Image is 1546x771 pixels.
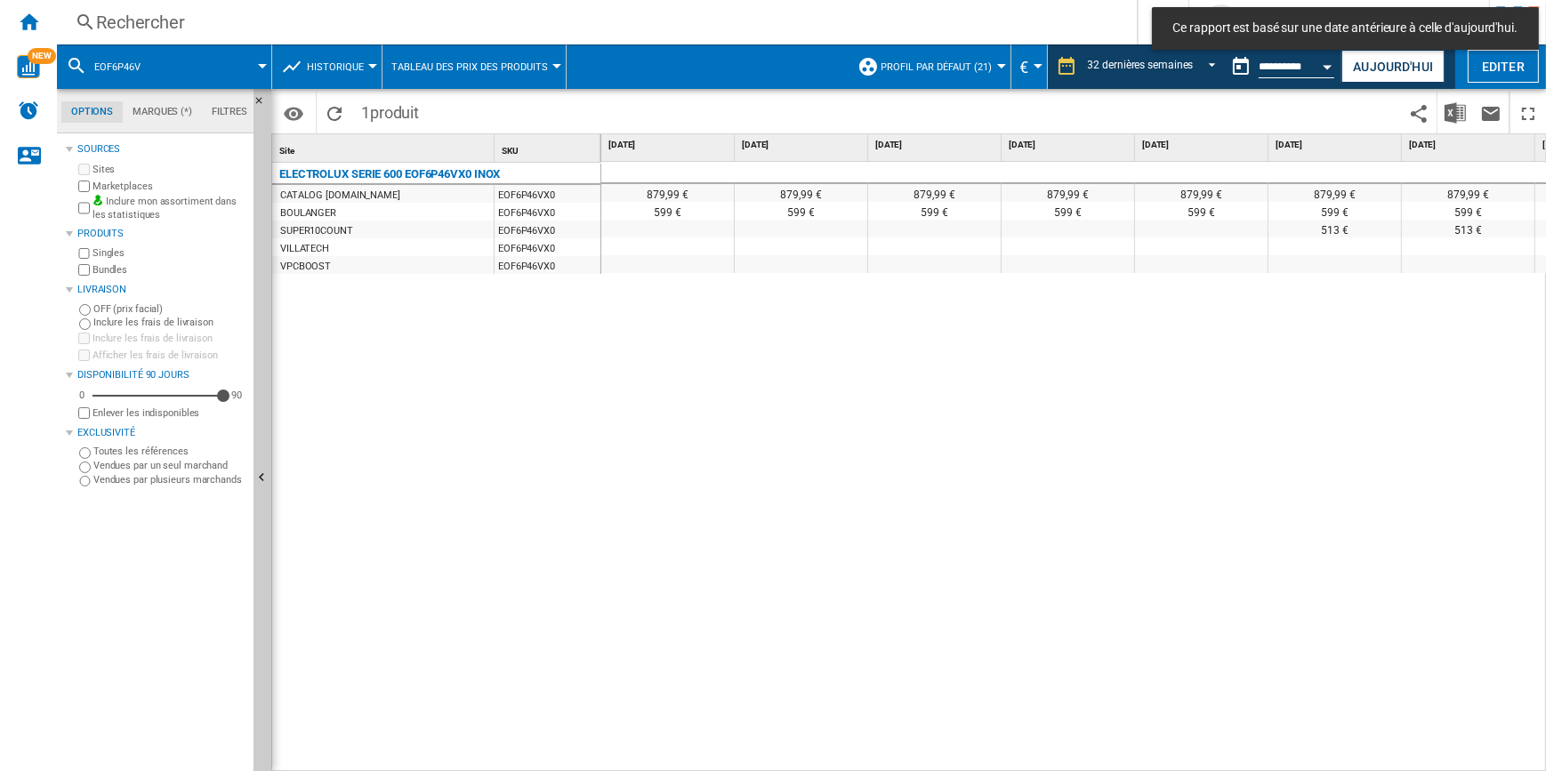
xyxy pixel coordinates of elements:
[280,187,400,205] div: CATALOG [DOMAIN_NAME]
[1009,139,1131,151] span: [DATE]
[502,146,519,156] span: SKU
[1272,134,1401,157] div: [DATE]
[202,101,257,123] md-tab-item: Filtres
[882,44,1002,89] button: Profil par défaut (21)
[1135,202,1268,220] div: 599 €
[872,134,1001,157] div: [DATE]
[1168,20,1523,37] span: Ce rapport est basé sur une date antérieure à celle d'aujourd'hui.
[77,227,246,241] div: Produits
[93,406,246,420] label: Enlever les indisponibles
[77,142,246,157] div: Sources
[77,426,246,440] div: Exclusivité
[93,445,246,458] label: Toutes les références
[227,389,246,402] div: 90
[93,316,246,329] label: Inclure les frais de livraison
[276,97,311,129] button: Options
[93,459,246,472] label: Vendues par un seul marchand
[498,134,600,162] div: Sort None
[276,134,494,162] div: Sort None
[738,134,867,157] div: [DATE]
[93,387,223,405] md-slider: Disponibilité
[495,221,600,238] div: EOF6P46VX0
[280,205,336,222] div: BOULANGER
[94,61,141,73] span: EOF6P46V
[93,263,246,277] label: Bundles
[1223,49,1259,84] button: md-calendar
[1268,202,1401,220] div: 599 €
[279,164,500,185] div: ELECTROLUX SERIE 600 EOF6P46VX0 INOX
[78,333,90,344] input: Inclure les frais de livraison
[1223,44,1338,89] div: Ce rapport est basé sur une date antérieure à celle d'aujourd'hui.
[96,10,1091,35] div: Rechercher
[882,61,993,73] span: Profil par défaut (21)
[276,134,494,162] div: Site Sort None
[1086,52,1224,82] md-select: REPORTS.WIZARD.STEPS.REPORT.STEPS.REPORT_OPTIONS.PERIOD: 32 dernières semaines
[78,248,90,260] input: Singles
[875,139,997,151] span: [DATE]
[78,164,90,175] input: Sites
[735,202,867,220] div: 599 €
[77,283,246,297] div: Livraison
[605,134,734,157] div: [DATE]
[93,473,246,486] label: Vendues par plusieurs marchands
[495,238,600,256] div: EOF6P46VX0
[601,202,734,220] div: 599 €
[94,44,158,89] button: EOF6P46V
[279,146,294,156] span: Site
[123,101,202,123] md-tab-item: Marques (*)
[93,349,246,362] label: Afficher les frais de livraison
[1468,50,1539,83] button: Editer
[868,202,1001,220] div: 599 €
[77,368,246,382] div: Disponibilité 90 Jours
[78,197,90,220] input: Inclure mon assortiment dans les statistiques
[79,304,91,316] input: OFF (prix facial)
[1402,220,1534,237] div: 513 €
[254,89,275,121] button: Masquer
[1002,184,1134,202] div: 879,99 €
[1409,139,1531,151] span: [DATE]
[495,185,600,203] div: EOF6P46VX0
[61,101,123,123] md-tab-item: Options
[1020,44,1038,89] button: €
[391,61,548,73] span: Tableau des prix des produits
[1268,184,1401,202] div: 879,99 €
[391,44,557,89] button: Tableau des prix des produits
[858,44,1002,89] div: Profil par défaut (21)
[1510,92,1546,133] button: Plein écran
[1405,134,1534,157] div: [DATE]
[28,48,56,64] span: NEW
[93,246,246,260] label: Singles
[868,184,1001,202] div: 879,99 €
[1088,59,1194,71] div: 32 dernières semaines
[93,302,246,316] label: OFF (prix facial)
[1445,102,1466,124] img: excel-24x24.png
[93,195,246,222] label: Inclure mon assortiment dans les statistiques
[1312,48,1344,80] button: Open calendar
[280,222,353,240] div: SUPER10COUNT
[1142,139,1264,151] span: [DATE]
[78,349,90,361] input: Afficher les frais de livraison
[307,61,364,73] span: Historique
[495,203,600,221] div: EOF6P46VX0
[1473,92,1509,133] button: Envoyer ce rapport par email
[79,462,91,473] input: Vendues par un seul marchand
[78,264,90,276] input: Bundles
[79,476,91,487] input: Vendues par plusieurs marchands
[608,139,730,151] span: [DATE]
[495,256,600,274] div: EOF6P46VX0
[307,44,373,89] button: Historique
[1005,134,1134,157] div: [DATE]
[93,195,103,205] img: mysite-bg-18x18.png
[280,258,331,276] div: VPCBOOST
[1276,139,1397,151] span: [DATE]
[1402,202,1534,220] div: 599 €
[1401,92,1437,133] button: Partager ce bookmark avec d'autres
[1437,92,1473,133] button: Télécharger au format Excel
[1402,184,1534,202] div: 879,99 €
[280,240,329,258] div: VILLATECH
[317,92,352,133] button: Recharger
[79,447,91,459] input: Toutes les références
[1139,134,1268,157] div: [DATE]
